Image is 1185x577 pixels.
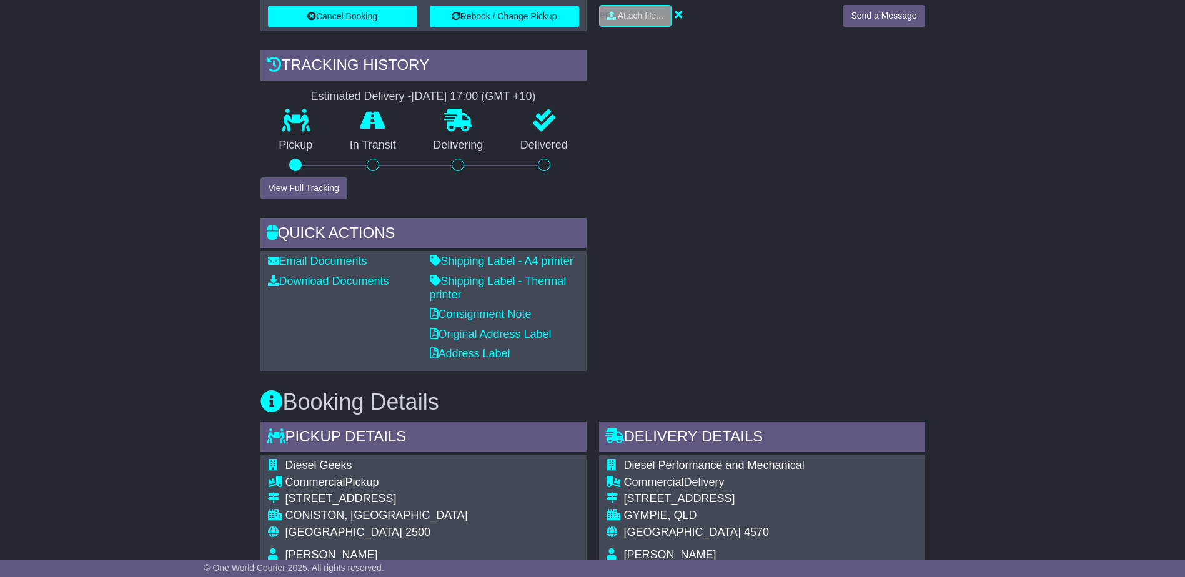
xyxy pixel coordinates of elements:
[260,177,347,199] button: View Full Tracking
[430,255,573,267] a: Shipping Label - A4 printer
[624,548,716,561] span: [PERSON_NAME]
[260,422,587,455] div: Pickup Details
[624,476,815,490] div: Delivery
[415,139,502,152] p: Delivering
[502,139,587,152] p: Delivered
[260,139,332,152] p: Pickup
[260,90,587,104] div: Estimated Delivery -
[268,255,367,267] a: Email Documents
[331,139,415,152] p: In Transit
[285,526,402,538] span: [GEOGRAPHIC_DATA]
[843,5,925,27] button: Send a Message
[204,563,384,573] span: © One World Courier 2025. All rights reserved.
[285,509,568,523] div: CONISTON, [GEOGRAPHIC_DATA]
[285,476,345,488] span: Commercial
[260,390,925,415] h3: Booking Details
[624,526,741,538] span: [GEOGRAPHIC_DATA]
[624,492,815,506] div: [STREET_ADDRESS]
[430,328,552,340] a: Original Address Label
[624,459,805,471] span: Diesel Performance and Mechanical
[260,50,587,84] div: Tracking history
[412,90,536,104] div: [DATE] 17:00 (GMT +10)
[285,492,568,506] div: [STREET_ADDRESS]
[430,275,567,301] a: Shipping Label - Thermal printer
[430,6,579,27] button: Rebook / Change Pickup
[285,476,568,490] div: Pickup
[744,526,769,538] span: 4570
[285,459,352,471] span: Diesel Geeks
[260,218,587,252] div: Quick Actions
[624,509,815,523] div: GYMPIE, QLD
[599,422,925,455] div: Delivery Details
[430,308,532,320] a: Consignment Note
[430,347,510,360] a: Address Label
[405,526,430,538] span: 2500
[285,548,378,561] span: [PERSON_NAME]
[624,476,684,488] span: Commercial
[268,275,389,287] a: Download Documents
[268,6,417,27] button: Cancel Booking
